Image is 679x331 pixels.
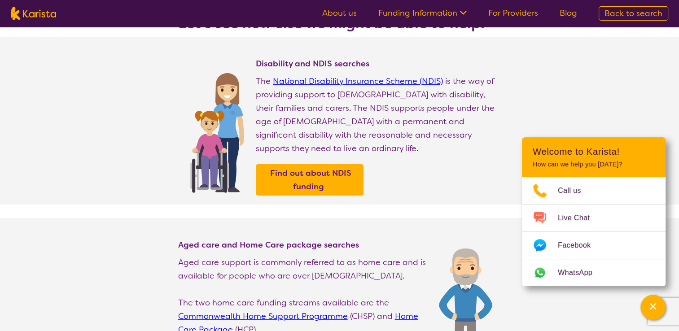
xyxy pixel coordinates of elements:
span: Call us [558,184,592,197]
span: Facebook [558,239,601,252]
b: Find out about NDIS funding [270,168,351,192]
ul: Choose channel [522,177,666,286]
a: About us [322,8,357,18]
a: For Providers [488,8,538,18]
a: Web link opens in a new tab. [522,259,666,286]
span: Live Chat [558,211,600,225]
p: How can we help you [DATE]? [533,161,655,168]
img: Find NDIS and Disability services and providers [187,67,247,193]
span: Back to search [605,8,662,19]
a: Find out about NDIS funding [258,166,361,193]
div: Channel Menu [522,137,666,286]
span: WhatsApp [558,266,603,279]
h2: Welcome to Karista! [533,146,655,157]
p: The is the way of providing support to [DEMOGRAPHIC_DATA] with disability, their families and car... [256,74,501,155]
p: Aged care support is commonly referred to as home care and is available for people who are over [... [178,256,430,283]
a: Commonwealth Home Support Programme [178,311,348,322]
h3: Let's see how else we might be able to help! [178,15,501,31]
button: Channel Menu [640,295,666,320]
h4: Disability and NDIS searches [256,58,501,69]
img: Karista logo [11,7,56,20]
a: National Disability Insurance Scheme (NDIS) [273,76,443,87]
h4: Aged care and Home Care package searches [178,240,430,250]
a: Blog [560,8,577,18]
a: Back to search [599,6,668,21]
a: Funding Information [378,8,467,18]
